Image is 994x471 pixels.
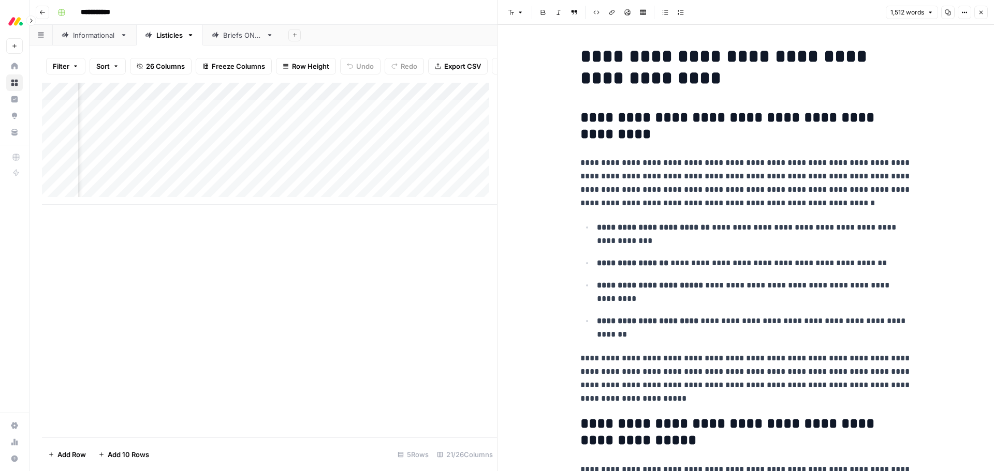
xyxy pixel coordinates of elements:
button: Workspace: Monday.com [6,8,23,34]
a: Usage [6,434,23,450]
span: Add Row [57,449,86,460]
div: 21/26 Columns [433,446,497,463]
a: Opportunities [6,108,23,124]
button: Freeze Columns [196,58,272,74]
span: Row Height [292,61,329,71]
button: Add 10 Rows [92,446,155,463]
span: 26 Columns [146,61,185,71]
a: Briefs ONLY [203,25,282,45]
button: Export CSV [428,58,488,74]
button: Help + Support [6,450,23,467]
button: 26 Columns [130,58,192,74]
a: Browse [6,74,23,91]
span: Export CSV [444,61,481,71]
div: 5 Rows [393,446,433,463]
button: Redo [385,58,424,74]
a: Your Data [6,124,23,141]
a: Informational [53,25,136,45]
div: Briefs ONLY [223,30,262,40]
span: Redo [401,61,417,71]
div: Informational [73,30,116,40]
button: Sort [90,58,126,74]
span: 1,512 words [890,8,924,17]
a: Settings [6,417,23,434]
button: Row Height [276,58,336,74]
a: Listicles [136,25,203,45]
div: Listicles [156,30,183,40]
span: Sort [96,61,110,71]
button: 1,512 words [886,6,938,19]
span: Add 10 Rows [108,449,149,460]
button: Undo [340,58,381,74]
a: Home [6,58,23,74]
button: Add Row [42,446,92,463]
span: Freeze Columns [212,61,265,71]
img: Monday.com Logo [6,12,25,31]
button: Filter [46,58,85,74]
a: Insights [6,91,23,108]
span: Undo [356,61,374,71]
span: Filter [53,61,69,71]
